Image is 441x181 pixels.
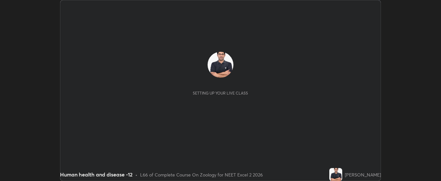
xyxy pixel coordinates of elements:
div: Human health and disease -12 [60,171,133,178]
div: • [135,171,138,178]
div: Setting up your live class [193,91,248,96]
div: L66 of Complete Course On Zoology for NEET Excel 2 2026 [140,171,263,178]
img: 2fec1a48125546c298987ccd91524ada.jpg [329,168,342,181]
img: 2fec1a48125546c298987ccd91524ada.jpg [208,52,233,78]
div: [PERSON_NAME] [345,171,381,178]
